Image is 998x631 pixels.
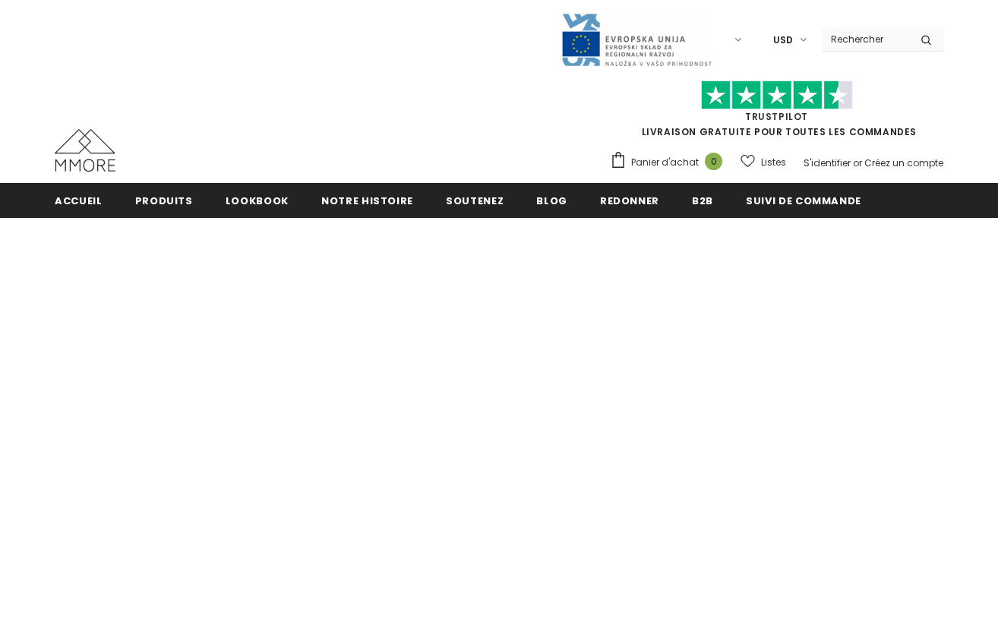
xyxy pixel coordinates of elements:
[773,33,793,48] span: USD
[853,156,862,169] span: or
[746,194,861,208] span: Suivi de commande
[705,153,722,170] span: 0
[746,183,861,217] a: Suivi de commande
[610,87,943,138] span: LIVRAISON GRATUITE POUR TOUTES LES COMMANDES
[321,183,413,217] a: Notre histoire
[446,183,504,217] a: soutenez
[55,183,103,217] a: Accueil
[55,129,115,172] img: Cas MMORE
[701,80,853,110] img: Faites confiance aux étoiles pilotes
[600,194,659,208] span: Redonner
[692,183,713,217] a: B2B
[600,183,659,217] a: Redonner
[561,12,712,68] img: Javni Razpis
[135,183,193,217] a: Produits
[226,183,289,217] a: Lookbook
[741,149,786,175] a: Listes
[631,155,699,170] span: Panier d'achat
[610,151,730,174] a: Panier d'achat 0
[692,194,713,208] span: B2B
[226,194,289,208] span: Lookbook
[446,194,504,208] span: soutenez
[561,33,712,46] a: Javni Razpis
[822,28,909,50] input: Search Site
[55,194,103,208] span: Accueil
[745,110,808,123] a: TrustPilot
[536,183,567,217] a: Blog
[864,156,943,169] a: Créez un compte
[321,194,413,208] span: Notre histoire
[761,155,786,170] span: Listes
[536,194,567,208] span: Blog
[135,194,193,208] span: Produits
[804,156,851,169] a: S'identifier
